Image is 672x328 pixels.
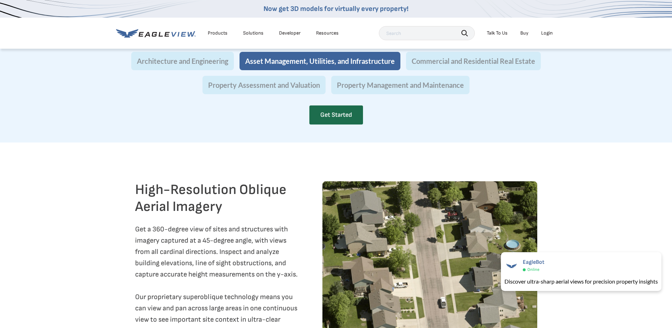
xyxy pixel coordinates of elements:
div: Products [208,30,228,36]
div: Resources [316,30,339,36]
div: Solutions [243,30,264,36]
button: Commercial and Residential Real Estate [406,52,541,70]
img: EagleBot [504,259,519,273]
span: Online [527,267,539,272]
div: Discover ultra-sharp aerial views for precision property insights [504,277,658,286]
span: EagleBot [523,259,544,266]
button: Property Management and Maintenance [331,76,470,94]
div: Talk To Us [487,30,508,36]
a: Get Started [309,105,363,124]
div: Login [541,30,553,36]
a: Buy [520,30,528,36]
button: Property Assessment and Valuation [202,76,326,94]
a: Now get 3D models for virtually every property! [264,5,408,13]
button: Architecture and Engineering [131,52,234,70]
a: Developer [279,30,301,36]
h2: High-Resolution Oblique Aerial Imagery [135,181,300,215]
input: Search [379,26,475,40]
